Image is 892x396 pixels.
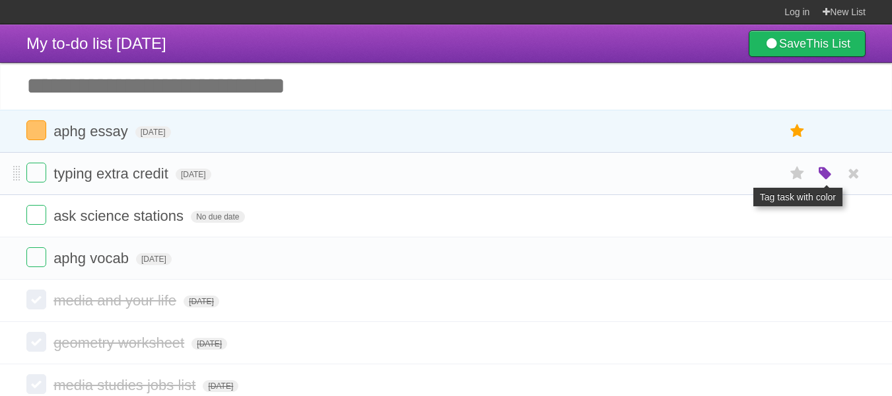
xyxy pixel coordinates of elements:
[53,250,132,266] span: aphg vocab
[53,292,180,309] span: media and your life
[135,126,171,138] span: [DATE]
[26,163,46,182] label: Done
[749,30,866,57] a: SaveThis List
[191,211,244,223] span: No due date
[53,208,187,224] span: ask science stations
[184,296,219,307] span: [DATE]
[203,380,238,392] span: [DATE]
[176,169,211,180] span: [DATE]
[26,332,46,352] label: Done
[26,374,46,394] label: Done
[785,163,810,184] label: Star task
[53,165,172,182] span: typing extra credit
[26,247,46,267] label: Done
[191,338,227,350] span: [DATE]
[53,335,188,351] span: geometry worksheet
[136,253,172,265] span: [DATE]
[785,120,810,142] label: Star task
[806,37,850,50] b: This List
[53,123,131,139] span: aphg essay
[26,205,46,225] label: Done
[26,34,166,52] span: My to-do list [DATE]
[53,377,199,393] span: media studies jobs list
[26,120,46,140] label: Done
[26,290,46,309] label: Done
